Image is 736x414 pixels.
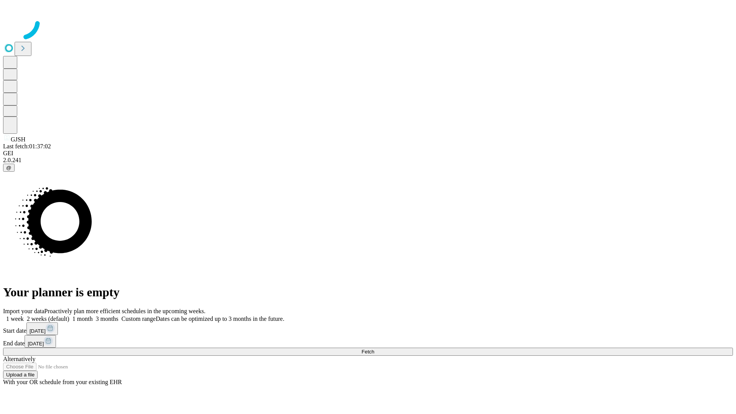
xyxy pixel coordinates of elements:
[72,315,93,322] span: 1 month
[25,335,56,348] button: [DATE]
[6,165,11,171] span: @
[11,136,25,143] span: GJSH
[30,328,46,334] span: [DATE]
[3,143,51,149] span: Last fetch: 01:37:02
[3,379,122,385] span: With your OR schedule from your existing EHR
[3,335,733,348] div: End date
[28,341,44,347] span: [DATE]
[3,356,35,362] span: Alternatively
[3,285,733,299] h1: Your planner is empty
[96,315,118,322] span: 3 months
[3,150,733,157] div: GEI
[3,348,733,356] button: Fetch
[27,315,69,322] span: 2 weeks (default)
[122,315,156,322] span: Custom range
[3,322,733,335] div: Start date
[3,157,733,164] div: 2.0.241
[3,371,38,379] button: Upload a file
[6,315,24,322] span: 1 week
[26,322,58,335] button: [DATE]
[156,315,284,322] span: Dates can be optimized up to 3 months in the future.
[3,164,15,172] button: @
[3,308,44,314] span: Import your data
[44,308,205,314] span: Proactively plan more efficient schedules in the upcoming weeks.
[361,349,374,355] span: Fetch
